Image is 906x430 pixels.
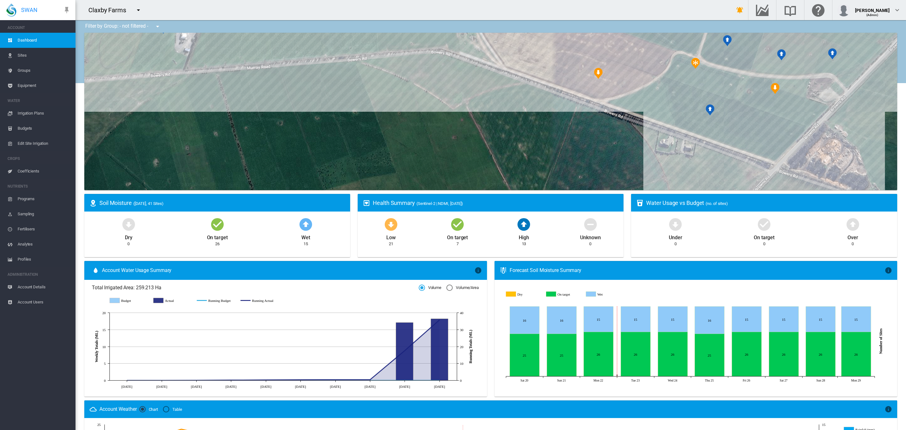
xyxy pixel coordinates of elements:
span: WATER [8,96,70,106]
div: NDMI: Claxby POP2 [594,68,603,79]
span: Equipment [18,78,70,93]
div: 0 [589,241,591,247]
span: Sites [18,48,70,63]
md-radio-button: Volume [419,285,441,291]
g: On target Sep 20, 2025 25 [510,334,539,376]
md-icon: Go to the Data Hub [755,6,770,14]
g: Wet Sep 20, 2025 16 [510,307,539,334]
div: Unknown [580,232,601,241]
circle: Running Actual 18 Aug 0.27 [265,379,267,381]
g: Wet Sep 27, 2025 15 [769,307,798,332]
div: Health Summary [373,199,618,207]
md-icon: icon-arrow-up-bold-circle [298,217,313,232]
g: Dry [506,291,542,297]
div: Over [847,232,858,241]
div: 26 [215,241,220,247]
g: Running Budget [197,298,234,303]
div: NDMI: Claxby POP5 [771,83,780,94]
tspan: Tue 23 [631,379,640,382]
circle: Running Actual 8 Sept 0.44 [369,378,371,381]
circle: Running Actual 21 Jul 0 [126,379,128,382]
g: On target [547,291,583,297]
tspan: 30 [460,328,463,332]
tspan: 15 [822,423,825,427]
tspan: 0 [104,379,106,382]
div: 21 [389,241,393,247]
g: On target Sep 23, 2025 26 [621,332,650,376]
md-icon: icon-weather-cloudy [89,405,97,413]
circle: Running Budget 25 Aug 0 [299,379,302,382]
md-icon: icon-arrow-down-bold-circle [121,217,136,232]
md-icon: icon-information [885,405,892,413]
tspan: 0 [460,379,462,382]
g: Actual 22 Sept 18.22 [431,319,448,381]
tspan: [DATE] [434,385,445,388]
div: Claxby Farms [88,6,132,14]
span: Irrigation Plans [18,106,70,121]
div: Low [386,232,396,241]
tspan: Sat 27 [780,379,787,382]
circle: Running Actual 22 Sept 35.83 [438,318,441,321]
span: CROPS [8,154,70,164]
button: icon-menu-down [132,4,145,16]
tspan: 10 [460,362,463,365]
tspan: Number of Sites [879,328,883,354]
tspan: Sun 28 [816,379,825,382]
tspan: Weekly Totals (ML) [94,331,99,362]
div: Dry [125,232,132,241]
circle: Running Budget 1 Sept 0 [334,379,337,382]
md-radio-button: Table [163,406,182,412]
md-icon: icon-checkbox-marked-circle [450,217,465,232]
g: Wet Sep 25, 2025 16 [695,307,724,334]
g: Wet Sep 29, 2025 15 [841,307,871,332]
span: ([DATE], 41 Sites) [133,201,164,206]
g: Wet [587,291,623,297]
tspan: Sat 20 [520,379,528,382]
circle: Running Budget 22 Sept 0 [438,379,441,382]
div: 13 [522,241,526,247]
span: Dashboard [18,33,70,48]
g: On target Sep 28, 2025 26 [806,332,835,376]
circle: Running Actual 11 Aug 0.17 [230,379,232,381]
span: Total Irrigated Area: 259.213 Ha [92,284,419,291]
div: Account Weather [99,406,137,413]
div: Wet [301,232,310,241]
span: (no. of sites) [706,201,728,206]
span: Profiles [18,252,70,267]
md-icon: icon-checkbox-marked-circle [210,217,225,232]
g: Running Actual [241,298,278,303]
div: On target [754,232,775,241]
div: NDMI: Claxby POP4 [691,58,700,69]
tspan: [DATE] [365,385,376,388]
span: Analytes [18,237,70,252]
g: Wet Sep 26, 2025 15 [732,307,761,332]
span: Account Water Usage Summary [102,267,474,274]
tspan: Wed 24 [668,379,677,382]
div: 0 [763,241,765,247]
span: Coefficients [18,164,70,179]
button: icon-menu-down [151,20,164,33]
div: Soil Moisture [99,199,345,207]
tspan: [DATE] [260,385,271,388]
g: Budget [110,298,147,303]
div: [PERSON_NAME] [855,5,890,11]
tspan: Mon 29 [851,379,861,382]
span: SWAN [21,6,37,14]
md-icon: icon-pin [63,6,70,14]
span: NUTRIENTS [8,181,70,191]
span: Programs [18,191,70,207]
circle: Running Actual 4 Aug 0.05 [195,379,198,382]
tspan: [DATE] [399,385,410,388]
md-radio-button: Volume/Area [446,285,479,291]
circle: Running Actual 28 Jul 0 [160,379,163,382]
tspan: Thu 25 [705,379,714,382]
button: icon-bell-ring [734,4,746,16]
div: 7 [456,241,459,247]
div: NDMI: Claxby CY2 [777,49,786,60]
md-icon: icon-menu-down [154,23,161,30]
circle: Running Actual 15 Sept 17.6 [403,349,406,352]
tspan: [DATE] [191,385,202,388]
circle: Running Actual 1 Sept 0.44 [334,378,337,381]
g: Wet Sep 28, 2025 15 [806,307,835,332]
span: (Admin) [866,13,879,17]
